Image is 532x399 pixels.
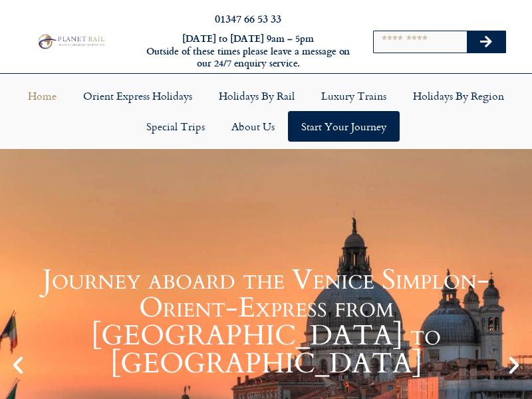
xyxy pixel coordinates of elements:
div: Next slide [503,354,525,376]
a: 01347 66 53 33 [215,11,281,26]
div: Previous slide [7,354,29,376]
nav: Menu [7,80,525,142]
button: Search [467,31,505,53]
img: Planet Rail Train Holidays Logo [35,33,106,50]
a: Holidays by Rail [205,80,308,111]
a: Special Trips [133,111,218,142]
h1: Journey aboard the Venice Simplon-Orient-Express from [GEOGRAPHIC_DATA] to [GEOGRAPHIC_DATA] [33,266,499,378]
a: Orient Express Holidays [70,80,205,111]
a: Start your Journey [288,111,400,142]
a: Holidays by Region [400,80,517,111]
a: Home [15,80,70,111]
a: About Us [218,111,288,142]
h6: [DATE] to [DATE] 9am – 5pm Outside of these times please leave a message on our 24/7 enquiry serv... [145,33,351,70]
a: Luxury Trains [308,80,400,111]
